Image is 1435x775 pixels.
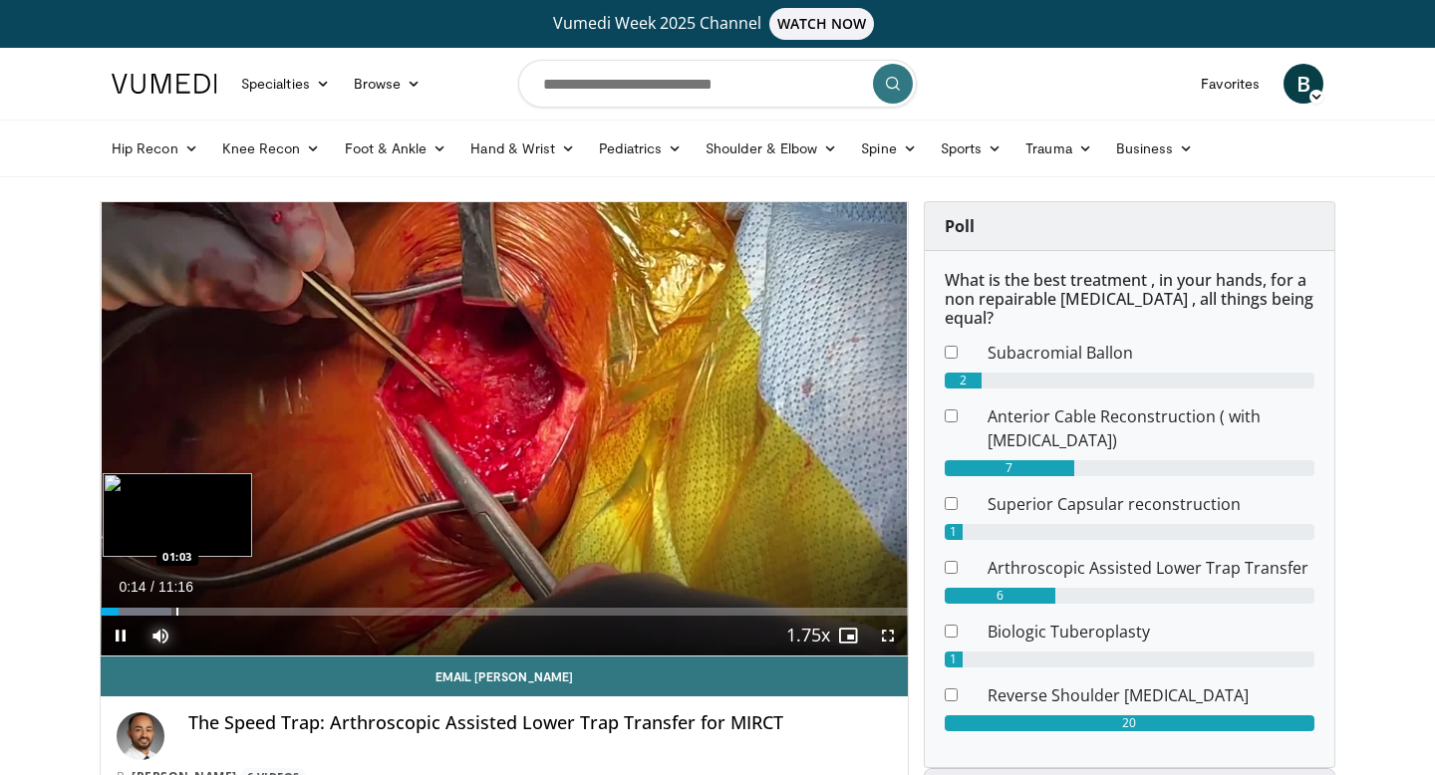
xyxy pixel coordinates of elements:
div: 1 [945,524,964,540]
a: B [1284,64,1323,104]
a: Hip Recon [100,129,210,168]
img: Avatar [117,712,164,760]
a: Browse [342,64,433,104]
div: 6 [945,588,1055,604]
video-js: Video Player [101,202,908,656]
a: Email [PERSON_NAME] [101,656,908,696]
a: Favorites [1189,64,1272,104]
div: Progress Bar [101,608,908,616]
a: Spine [849,129,928,168]
h4: The Speed Trap: Arthroscopic Assisted Lower Trap Transfer for MIRCT [188,712,892,734]
div: 7 [945,460,1074,476]
h6: What is the best treatment , in your hands, for a non repairable [MEDICAL_DATA] , all things bein... [945,271,1314,329]
img: VuMedi Logo [112,74,217,94]
button: Enable picture-in-picture mode [828,616,868,655]
button: Playback Rate [788,616,828,655]
button: Fullscreen [868,616,908,655]
div: 1 [945,651,964,667]
a: Business [1104,129,1206,168]
a: Pediatrics [587,129,694,168]
a: Knee Recon [210,129,333,168]
a: Trauma [1013,129,1104,168]
a: Vumedi Week 2025 ChannelWATCH NOW [115,8,1320,40]
dd: Biologic Tuberoplasty [973,620,1329,644]
dd: Reverse Shoulder [MEDICAL_DATA] [973,683,1329,707]
dd: Arthroscopic Assisted Lower Trap Transfer [973,556,1329,580]
a: Foot & Ankle [333,129,459,168]
button: Pause [101,616,141,655]
div: 20 [945,715,1314,731]
strong: Poll [945,215,975,237]
div: 2 [945,373,982,388]
button: Mute [141,616,180,655]
a: Hand & Wrist [458,129,587,168]
dd: Subacromial Ballon [973,341,1329,365]
a: Shoulder & Elbow [694,129,849,168]
input: Search topics, interventions [518,60,917,108]
dd: Anterior Cable Reconstruction ( with [MEDICAL_DATA]) [973,404,1329,452]
a: Sports [929,129,1014,168]
span: 0:14 [119,579,145,595]
span: 11:16 [158,579,193,595]
img: image.jpeg [103,473,252,557]
span: / [150,579,154,595]
span: WATCH NOW [769,8,875,40]
dd: Superior Capsular reconstruction [973,492,1329,516]
a: Specialties [229,64,342,104]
